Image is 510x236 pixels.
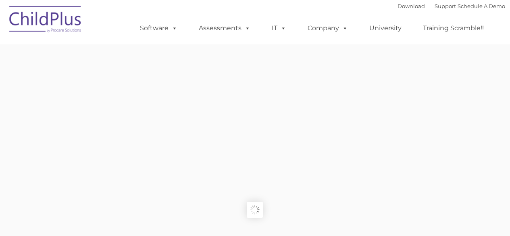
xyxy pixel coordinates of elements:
[300,20,356,36] a: Company
[458,3,505,9] a: Schedule A Demo
[132,20,185,36] a: Software
[398,3,505,9] font: |
[361,20,410,36] a: University
[435,3,456,9] a: Support
[5,0,86,41] img: ChildPlus by Procare Solutions
[191,20,258,36] a: Assessments
[398,3,425,9] a: Download
[264,20,294,36] a: IT
[415,20,492,36] a: Training Scramble!!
